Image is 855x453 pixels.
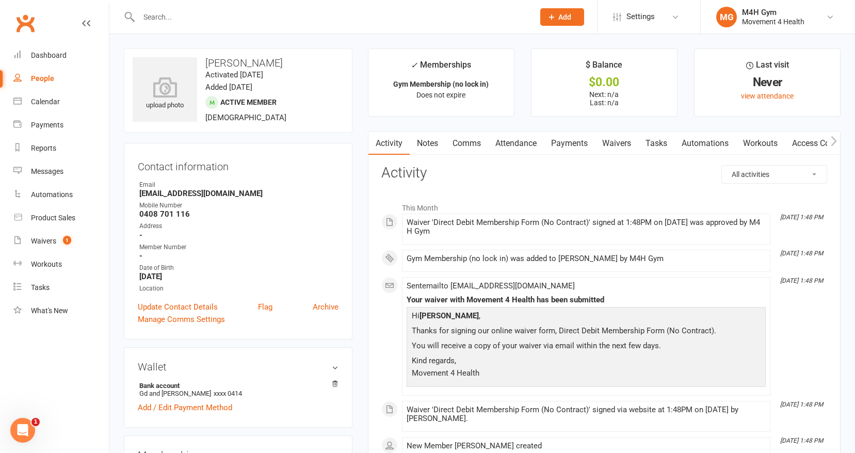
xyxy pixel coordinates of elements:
[31,121,63,129] div: Payments
[381,197,827,214] li: This Month
[13,230,109,253] a: Waivers 1
[13,67,109,90] a: People
[780,401,823,408] i: [DATE] 1:48 PM
[31,167,63,175] div: Messages
[139,251,338,261] strong: -
[139,180,338,190] div: Email
[139,231,338,240] strong: -
[31,306,68,315] div: What's New
[31,283,50,292] div: Tasks
[736,132,785,155] a: Workouts
[586,58,622,77] div: $ Balance
[205,70,263,79] time: Activated [DATE]
[488,132,544,155] a: Attendance
[139,382,333,390] strong: Bank account
[742,8,804,17] div: M4H Gym
[409,354,763,382] p: Kind regards, Movement 4 Health
[411,58,471,77] div: Memberships
[409,310,763,325] p: Hi ,
[13,160,109,183] a: Messages
[780,437,823,444] i: [DATE] 1:48 PM
[407,254,766,263] div: Gym Membership (no lock in) was added to [PERSON_NAME] by M4H Gym
[139,242,338,252] div: Member Number
[407,281,575,290] span: Sent email to [EMAIL_ADDRESS][DOMAIN_NAME]
[138,157,338,172] h3: Contact information
[13,137,109,160] a: Reports
[220,98,277,106] span: Active member
[13,206,109,230] a: Product Sales
[558,13,571,21] span: Add
[31,74,54,83] div: People
[13,253,109,276] a: Workouts
[785,132,853,155] a: Access Control
[13,183,109,206] a: Automations
[205,83,252,92] time: Added [DATE]
[138,380,338,399] li: Gd and [PERSON_NAME]
[139,263,338,273] div: Date of Birth
[205,113,286,122] span: [DEMOGRAPHIC_DATA]
[742,17,804,26] div: Movement 4 Health
[674,132,736,155] a: Automations
[133,57,344,69] h3: [PERSON_NAME]
[258,301,272,313] a: Flag
[638,132,674,155] a: Tasks
[407,406,766,423] div: Waiver 'Direct Debit Membership Form (No Contract)' signed via website at 1:48PM on [DATE] by [PE...
[13,44,109,67] a: Dashboard
[410,132,445,155] a: Notes
[780,277,823,284] i: [DATE] 1:48 PM
[313,301,338,313] a: Archive
[704,77,831,88] div: Never
[136,10,527,24] input: Search...
[31,51,67,59] div: Dashboard
[407,442,766,450] div: New Member [PERSON_NAME] created
[214,390,242,397] span: xxxx 0414
[139,221,338,231] div: Address
[409,339,763,354] p: You will receive a copy of your waiver via email within the next few days.
[445,132,488,155] a: Comms
[541,90,668,107] p: Next: n/a Last: n/a
[540,8,584,26] button: Add
[13,276,109,299] a: Tasks
[595,132,638,155] a: Waivers
[716,7,737,27] div: MG
[407,218,766,236] div: Waiver 'Direct Debit Membership Form (No Contract)' signed at 1:48PM on [DATE] was approved by M4...
[541,77,668,88] div: $0.00
[138,301,218,313] a: Update Contact Details
[746,58,789,77] div: Last visit
[780,214,823,221] i: [DATE] 1:48 PM
[381,165,827,181] h3: Activity
[31,260,62,268] div: Workouts
[13,114,109,137] a: Payments
[139,189,338,198] strong: [EMAIL_ADDRESS][DOMAIN_NAME]
[741,92,794,100] a: view attendance
[393,80,489,88] strong: Gym Membership (no lock in)
[626,5,655,28] span: Settings
[13,90,109,114] a: Calendar
[411,60,417,70] i: ✓
[139,284,338,294] div: Location
[409,325,763,339] p: Thanks for signing our online waiver form, Direct Debit Membership Form (No Contract).
[31,237,56,245] div: Waivers
[138,361,338,373] h3: Wallet
[368,132,410,155] a: Activity
[780,250,823,257] i: [DATE] 1:48 PM
[31,214,75,222] div: Product Sales
[10,418,35,443] iframe: Intercom live chat
[138,401,232,414] a: Add / Edit Payment Method
[12,10,38,36] a: Clubworx
[420,311,479,320] strong: [PERSON_NAME]
[63,236,71,245] span: 1
[31,190,73,199] div: Automations
[416,91,465,99] span: Does not expire
[133,77,197,111] div: upload photo
[138,313,225,326] a: Manage Comms Settings
[139,272,338,281] strong: [DATE]
[31,98,60,106] div: Calendar
[31,418,40,426] span: 1
[139,209,338,219] strong: 0408 701 116
[139,201,338,211] div: Mobile Number
[544,132,595,155] a: Payments
[31,144,56,152] div: Reports
[13,299,109,322] a: What's New
[407,296,766,304] div: Your waiver with Movement 4 Health has been submitted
